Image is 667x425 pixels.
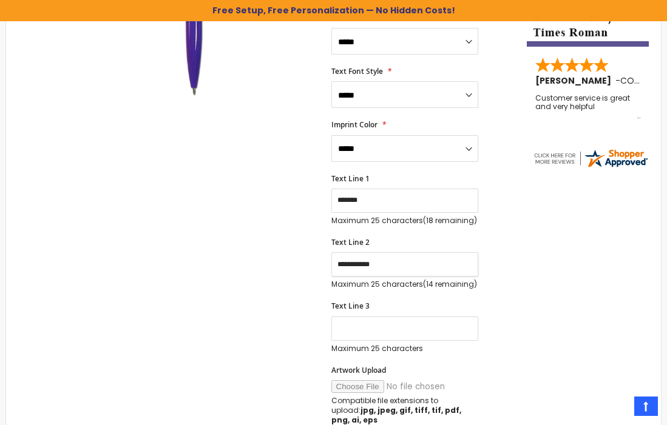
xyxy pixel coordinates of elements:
[535,94,640,120] div: Customer service is great and very helpful
[423,279,477,289] span: (14 remaining)
[331,365,386,375] span: Artwork Upload
[331,119,378,130] span: Imprint Color
[535,75,615,87] span: [PERSON_NAME]
[331,173,370,184] span: Text Line 1
[331,237,370,247] span: Text Line 2
[331,301,370,311] span: Text Line 3
[620,75,640,87] span: CO
[423,215,477,226] span: (18 remaining)
[331,344,478,353] p: Maximum 25 characters
[331,405,461,425] strong: jpg, jpeg, gif, tiff, tif, pdf, png, ai, eps
[532,147,649,169] img: 4pens.com widget logo
[331,66,383,76] span: Text Font Style
[331,279,478,289] p: Maximum 25 characters
[634,397,658,416] a: Top
[532,161,649,172] a: 4pens.com certificate URL
[331,216,478,226] p: Maximum 25 characters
